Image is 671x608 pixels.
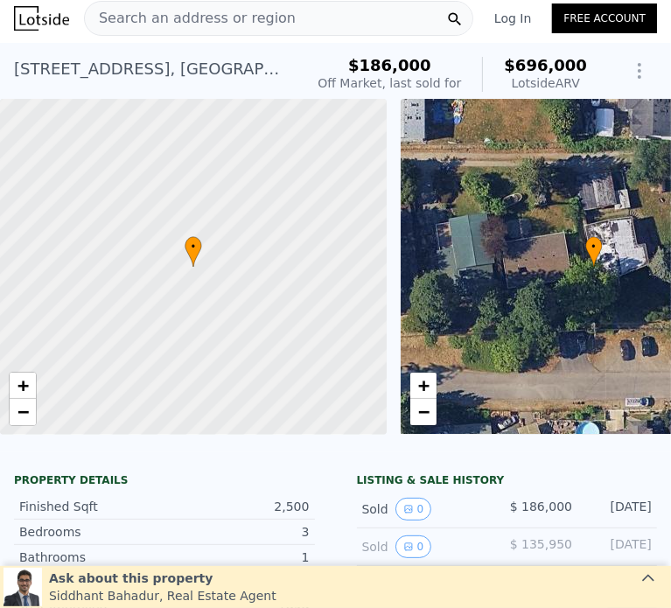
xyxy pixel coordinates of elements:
div: Finished Sqft [19,498,164,515]
span: $696,000 [504,56,587,74]
div: [DATE] [586,498,652,521]
a: Zoom out [10,399,36,425]
div: [STREET_ADDRESS] , [GEOGRAPHIC_DATA] , WA 98178 [14,57,290,81]
button: View historical data [395,498,432,521]
div: Property details [14,473,315,487]
span: − [17,401,29,423]
div: LISTING & SALE HISTORY [357,473,658,491]
a: Zoom in [10,373,36,399]
div: Bedrooms [19,523,164,541]
img: Lotside [14,6,69,31]
div: 3 [164,523,310,541]
div: • [185,236,202,267]
span: + [417,374,429,396]
a: Free Account [552,3,657,33]
span: • [185,239,202,255]
div: 2,500 [164,498,310,515]
div: Bathrooms [19,549,164,566]
div: • [585,236,603,267]
button: View historical data [395,535,432,558]
span: $ 135,950 [510,537,572,551]
a: Zoom in [410,373,437,399]
span: $186,000 [348,56,431,74]
div: Sold [362,535,493,558]
span: • [585,239,603,255]
a: Zoom out [410,399,437,425]
div: Sold [362,498,493,521]
a: Log In [473,10,552,27]
div: Siddhant Bahadur , Real Estate Agent [49,587,276,605]
div: Ask about this property [49,570,276,587]
div: Off Market, last sold for [318,74,461,92]
span: Search an address or region [85,8,296,29]
div: 1 [164,549,310,566]
img: Siddhant Bahadur [3,568,42,606]
span: − [417,401,429,423]
div: Lotside ARV [504,74,587,92]
span: + [17,374,29,396]
div: [DATE] [586,535,652,558]
button: Show Options [622,53,657,88]
span: $ 186,000 [510,500,572,514]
